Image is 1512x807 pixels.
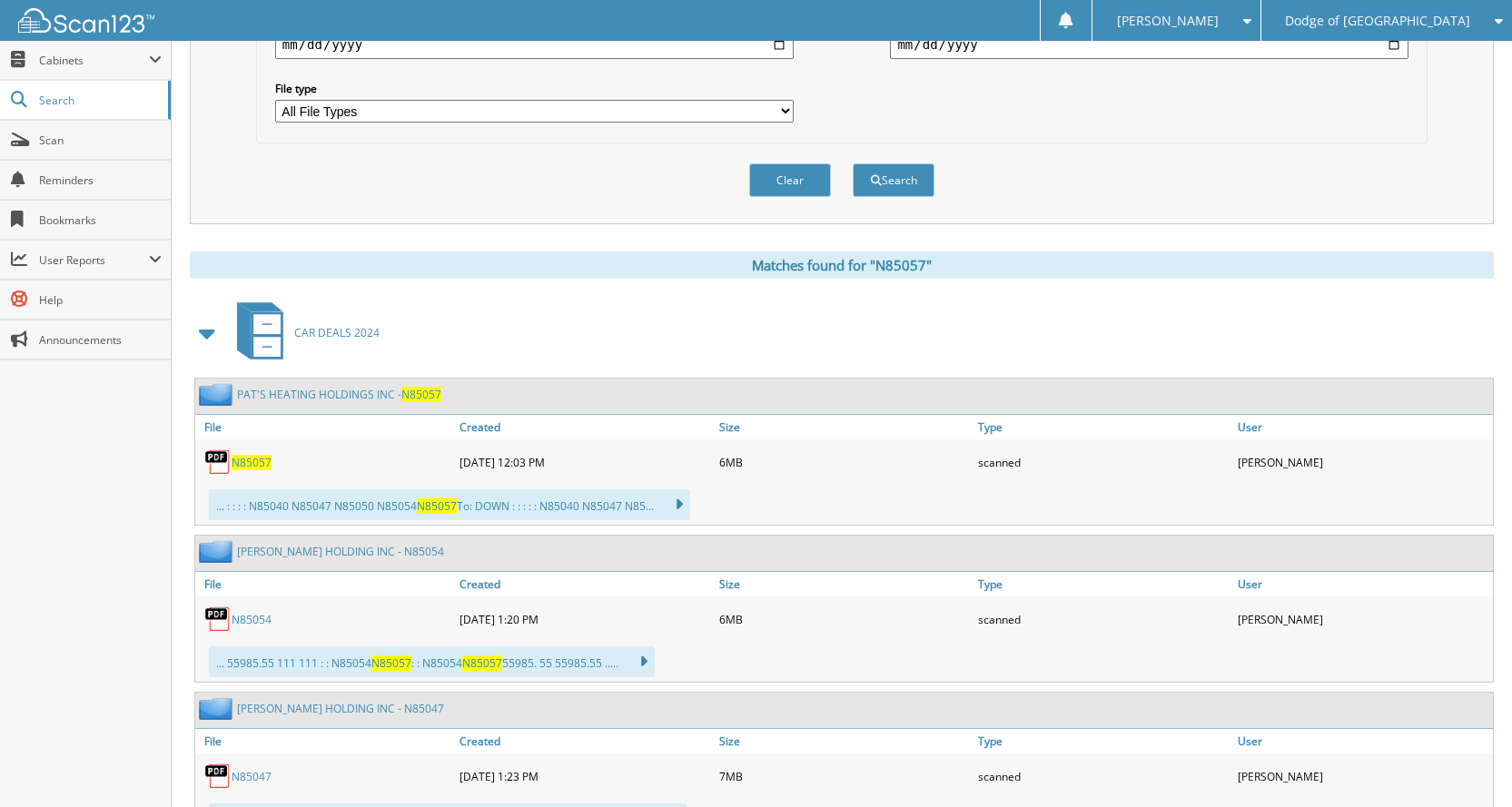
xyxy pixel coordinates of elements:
a: N85047 [232,769,272,784]
a: Created [455,729,715,753]
span: Dodge of [GEOGRAPHIC_DATA] [1285,15,1470,26]
div: [DATE] 1:20 PM [455,601,715,637]
span: Reminders [39,172,162,188]
div: Matches found for "N85057" [190,251,1494,279]
img: folder2.png [199,383,237,406]
img: folder2.png [199,540,237,563]
a: User [1233,572,1493,596]
label: File type [275,81,794,96]
a: Type [973,729,1233,753]
a: Type [973,572,1233,596]
div: scanned [973,758,1233,794]
span: N85057 [371,655,411,671]
span: N85057 [417,498,457,514]
div: 6MB [715,444,974,480]
div: ... 55985.55 111 111 : : N85054 : : N85054 55985. 55 55985.55 ..... [209,646,655,677]
input: start [275,30,794,59]
div: [PERSON_NAME] [1233,601,1493,637]
div: [DATE] 1:23 PM [455,758,715,794]
a: Created [455,415,715,439]
a: N85054 [232,612,272,627]
a: Size [715,729,974,753]
button: Clear [749,163,831,197]
span: Help [39,292,162,308]
a: Size [715,572,974,596]
span: N85057 [462,655,502,671]
div: 6MB [715,601,974,637]
span: Bookmarks [39,212,162,228]
button: Search [853,163,934,197]
span: [PERSON_NAME] [1117,15,1219,26]
div: 7MB [715,758,974,794]
a: User [1233,415,1493,439]
img: scan123-logo-white.svg [18,8,154,33]
a: Size [715,415,974,439]
div: [DATE] 12:03 PM [455,444,715,480]
div: scanned [973,444,1233,480]
span: Search [39,93,159,108]
span: User Reports [39,252,149,268]
span: N85057 [401,387,441,402]
a: File [195,729,455,753]
span: Announcements [39,332,162,348]
a: Type [973,415,1233,439]
img: folder2.png [199,697,237,720]
a: [PERSON_NAME] HOLDING INC - N85047 [237,701,444,716]
img: PDF.png [204,763,232,790]
a: File [195,415,455,439]
a: N85057 [232,455,272,470]
div: ... : : : : N85040 N85047 N85050 N85054 To: DOWN : : : : : N85040 N85047 N85... [209,489,690,520]
span: CAR DEALS 2024 [294,325,380,340]
span: Cabinets [39,53,149,68]
input: end [890,30,1408,59]
a: [PERSON_NAME] HOLDING INC - N85054 [237,544,444,559]
img: PDF.png [204,448,232,476]
span: Scan [39,133,162,148]
div: scanned [973,601,1233,637]
iframe: Chat Widget [1421,720,1512,807]
a: File [195,572,455,596]
a: PAT'S HEATING HOLDINGS INC -N85057 [237,387,441,402]
div: [PERSON_NAME] [1233,758,1493,794]
div: [PERSON_NAME] [1233,444,1493,480]
a: CAR DEALS 2024 [226,297,380,369]
a: User [1233,729,1493,753]
a: Created [455,572,715,596]
img: PDF.png [204,605,232,633]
